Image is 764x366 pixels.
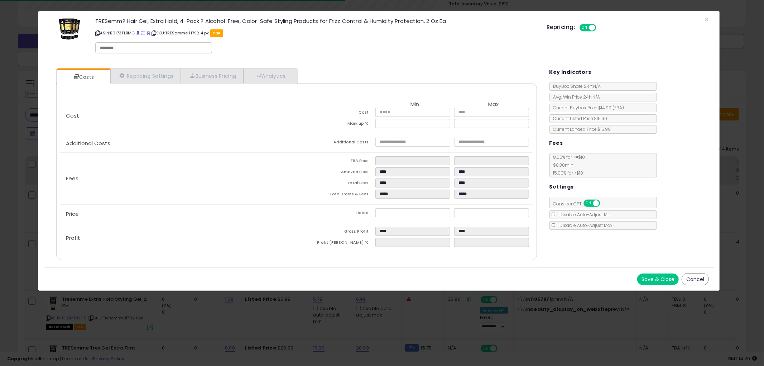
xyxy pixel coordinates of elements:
[550,170,583,176] span: 15.00 % for > $10
[297,138,375,149] td: Additional Costs
[57,70,110,84] a: Costs
[550,126,611,132] span: Current Landed Price: $15.99
[60,113,297,119] p: Cost
[549,139,563,148] h5: Fees
[297,156,375,167] td: FBA Fees
[584,200,593,206] span: ON
[60,141,297,146] p: Additional Costs
[550,83,601,89] span: BuyBox Share 24h: N/A
[60,235,297,241] p: Profit
[550,94,600,100] span: Avg. Win Price 24h: N/A
[297,227,375,238] td: Gross Profit
[95,18,536,24] h3: TRESemm? Hair Gel, Extra Hold, 4-Pack ? Alcohol-Free, Color-Safe Styling Products for Frizz Contr...
[210,29,224,37] span: FBA
[110,68,181,83] a: Repricing Settings
[613,105,624,111] span: ( FBA )
[599,200,610,206] span: OFF
[550,115,607,122] span: Current Listed Price: $15.99
[550,201,610,207] span: Consider CPT:
[637,274,679,285] button: Save & Close
[95,27,536,39] p: ASIN: B0173TLBMG | SKU: TRESemme 11792 4 pk
[181,68,244,83] a: Business Pricing
[297,119,375,130] td: Mark up %
[297,167,375,179] td: Amazon Fees
[580,25,589,31] span: ON
[297,190,375,201] td: Total Costs & Fees
[704,14,709,25] span: ×
[547,24,575,30] h5: Repricing:
[297,208,375,219] td: Listed
[550,162,574,168] span: $0.30 min
[146,30,150,36] a: Your listing only
[136,30,140,36] a: BuyBox page
[141,30,145,36] a: All offer listings
[599,105,624,111] span: $14.99
[244,68,297,83] a: Analytics
[595,25,607,31] span: OFF
[549,182,574,191] h5: Settings
[297,238,375,249] td: Profit [PERSON_NAME] %
[297,108,375,119] td: Cost
[550,105,624,111] span: Current Buybox Price:
[297,179,375,190] td: Total Fees
[375,101,454,108] th: Min
[454,101,533,108] th: Max
[550,154,585,176] span: 8.00 % for <= $10
[60,176,297,181] p: Fees
[59,18,80,40] img: 41pgB9SxMQL._SL60_.jpg
[556,211,612,218] span: Disable Auto-Adjust Min
[556,222,613,228] span: Disable Auto-Adjust Max
[60,211,297,217] p: Price
[549,68,591,77] h5: Key Indicators
[682,273,709,285] button: Cancel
